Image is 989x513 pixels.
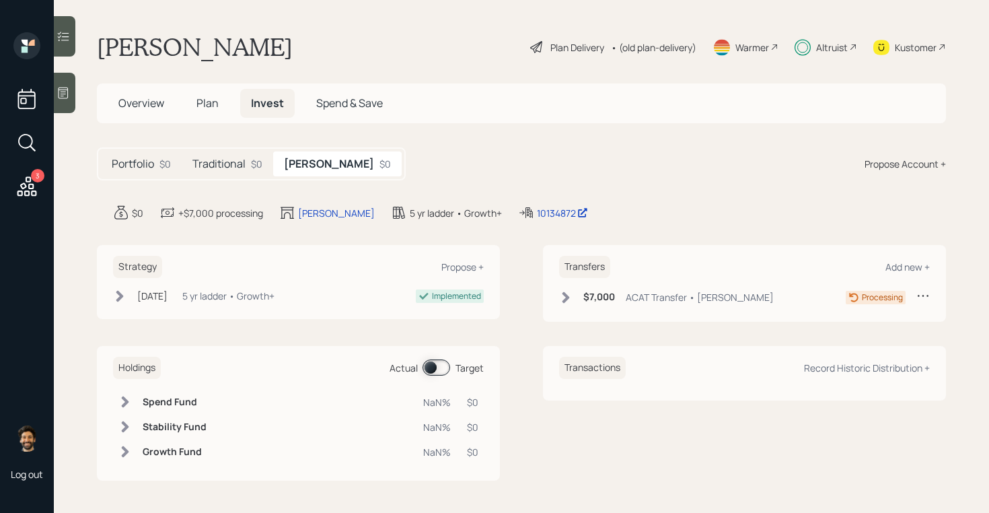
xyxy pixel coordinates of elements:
div: Altruist [816,40,848,55]
div: Implemented [432,290,481,302]
div: 5 yr ladder • Growth+ [410,206,502,220]
h6: Transactions [559,357,626,379]
div: [PERSON_NAME] [298,206,375,220]
div: Record Historic Distribution + [804,362,930,374]
div: Plan Delivery [550,40,604,55]
div: Warmer [735,40,769,55]
div: Propose + [441,261,484,273]
div: $0 [467,420,478,434]
h6: $7,000 [583,292,615,303]
div: ACAT Transfer • [PERSON_NAME] [626,290,774,304]
div: • (old plan-delivery) [611,40,696,55]
div: 3 [31,169,44,182]
h1: [PERSON_NAME] [97,32,293,62]
h6: Spend Fund [143,397,207,408]
div: 10134872 [537,206,588,220]
div: $0 [467,445,478,459]
div: Propose Account + [865,157,946,171]
h6: Transfers [559,256,610,278]
h6: Holdings [113,357,161,379]
span: Overview [118,96,164,110]
span: Invest [251,96,284,110]
div: NaN% [423,420,451,434]
div: Add new + [885,261,930,273]
div: Target [455,361,484,375]
h5: [PERSON_NAME] [284,158,374,170]
div: +$7,000 processing [178,206,263,220]
div: $0 [467,395,478,409]
h5: Portfolio [112,158,154,170]
div: NaN% [423,445,451,459]
img: eric-schwartz-headshot.png [13,425,40,452]
div: Kustomer [895,40,937,55]
div: $0 [379,157,391,171]
span: Spend & Save [316,96,383,110]
h6: Strategy [113,256,162,278]
div: Log out [11,468,43,481]
div: NaN% [423,395,451,409]
span: Plan [196,96,219,110]
h5: Traditional [192,158,246,170]
div: Processing [862,292,903,304]
div: [DATE] [137,289,168,303]
h6: Growth Fund [143,446,207,458]
div: $0 [159,157,171,171]
div: Actual [390,361,418,375]
div: $0 [251,157,262,171]
div: $0 [132,206,143,220]
div: 5 yr ladder • Growth+ [182,289,274,303]
h6: Stability Fund [143,421,207,433]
